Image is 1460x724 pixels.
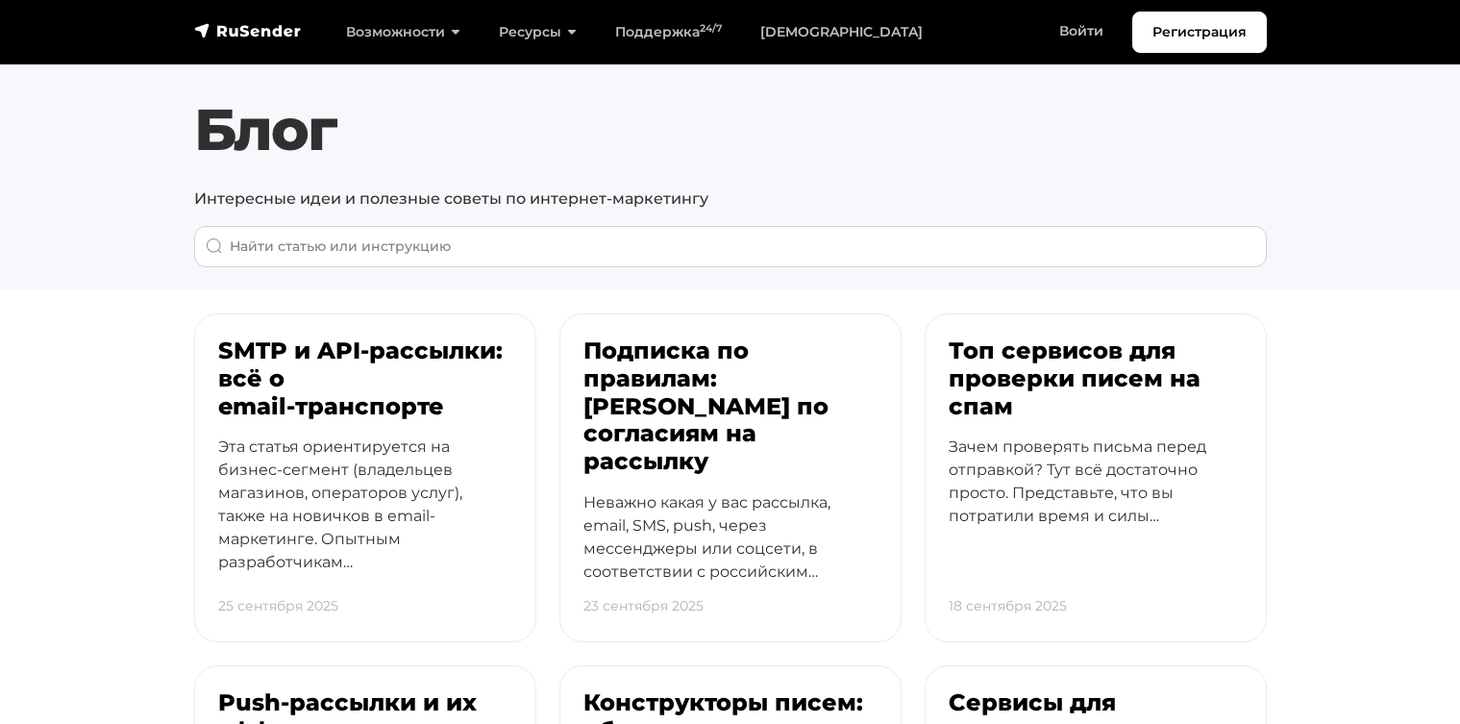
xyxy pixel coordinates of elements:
p: Зачем проверять письма перед отправкой? Тут всё достаточно просто. Представьте, что вы потратили ... [949,436,1243,562]
a: Возможности [327,12,480,52]
a: SMTP и API-рассылки: всё о email‑транспорте Эта статья ориентируется на бизнес-сегмент (владельце... [194,313,536,642]
p: 18 сентября 2025 [949,587,1067,626]
input: When autocomplete results are available use up and down arrows to review and enter to go to the d... [194,226,1267,267]
h3: SMTP и API-рассылки: всё о email‑транспорте [218,337,512,420]
a: Топ сервисов для проверки писем на спам Зачем проверять письма перед отправкой? Тут всё достаточн... [925,313,1267,642]
p: Интересные идеи и полезные советы по интернет-маркетингу [194,187,1267,211]
h3: Подписка по правилам: [PERSON_NAME] по согласиям на рассылку [583,337,878,476]
sup: 24/7 [700,22,722,35]
a: Войти [1040,12,1123,51]
a: Ресурсы [480,12,596,52]
a: Поддержка24/7 [596,12,741,52]
a: [DEMOGRAPHIC_DATA] [741,12,942,52]
p: Эта статья ориентируется на бизнес-сегмент (владельцев магазинов, операторов услуг), также на нов... [218,436,512,609]
img: Поиск [206,237,223,255]
a: Регистрация [1132,12,1267,53]
p: 23 сентября 2025 [583,587,704,626]
a: Подписка по правилам: [PERSON_NAME] по согласиям на рассылку Неважно какая у вас рассылка, email,... [559,313,902,642]
h3: Топ сервисов для проверки писем на спам [949,337,1243,420]
img: RuSender [194,21,302,40]
h1: Блог [194,95,1267,164]
p: Неважно какая у вас рассылка, email, SMS, push, через мессенджеры или соцсети, в соответствии с р... [583,491,878,618]
p: 25 сентября 2025 [218,587,338,626]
